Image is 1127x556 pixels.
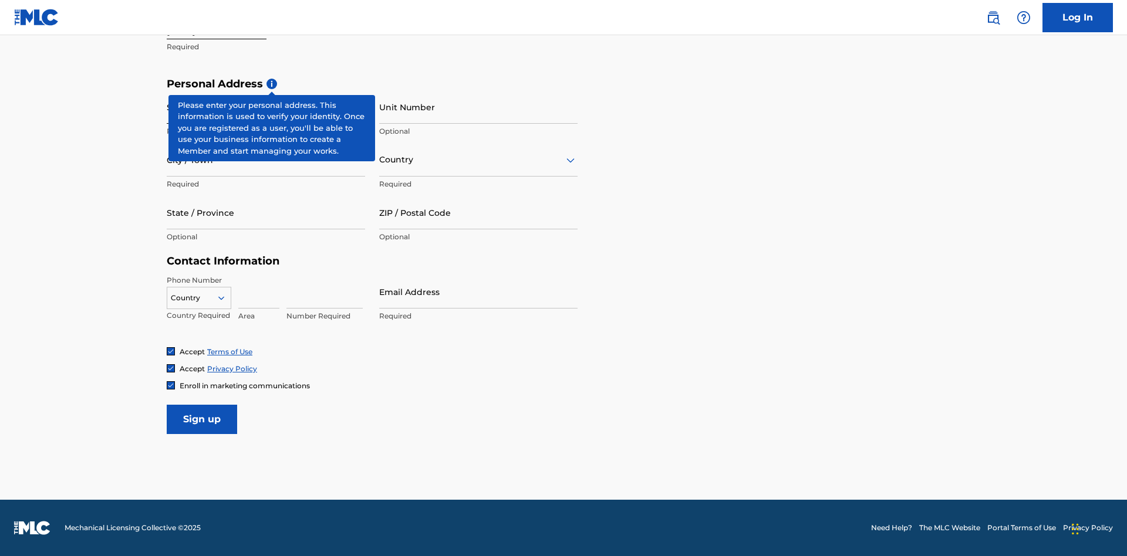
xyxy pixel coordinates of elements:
[379,126,578,137] p: Optional
[1063,523,1113,533] a: Privacy Policy
[167,126,365,137] p: Required
[180,381,310,390] span: Enroll in marketing communications
[14,9,59,26] img: MLC Logo
[180,364,205,373] span: Accept
[1017,11,1031,25] img: help
[207,364,257,373] a: Privacy Policy
[167,232,365,242] p: Optional
[871,523,912,533] a: Need Help?
[167,179,365,189] p: Required
[167,310,231,321] p: Country Required
[65,523,201,533] span: Mechanical Licensing Collective © 2025
[1072,511,1079,547] div: Drag
[167,42,365,52] p: Required
[238,311,279,321] p: Area
[180,347,205,356] span: Accept
[919,523,980,533] a: The MLC Website
[379,311,578,321] p: Required
[266,79,277,89] span: i
[986,11,1000,25] img: search
[167,77,960,91] h5: Personal Address
[167,348,174,355] img: checkbox
[167,382,174,389] img: checkbox
[1012,6,1035,29] div: Help
[207,347,252,356] a: Terms of Use
[981,6,1005,29] a: Public Search
[14,521,50,535] img: logo
[379,232,578,242] p: Optional
[379,179,578,189] p: Required
[167,255,578,268] h5: Contact Information
[167,365,174,372] img: checkbox
[286,311,363,321] p: Number Required
[1068,500,1127,556] iframe: Chat Widget
[167,405,237,434] input: Sign up
[987,523,1056,533] a: Portal Terms of Use
[1042,3,1113,32] a: Log In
